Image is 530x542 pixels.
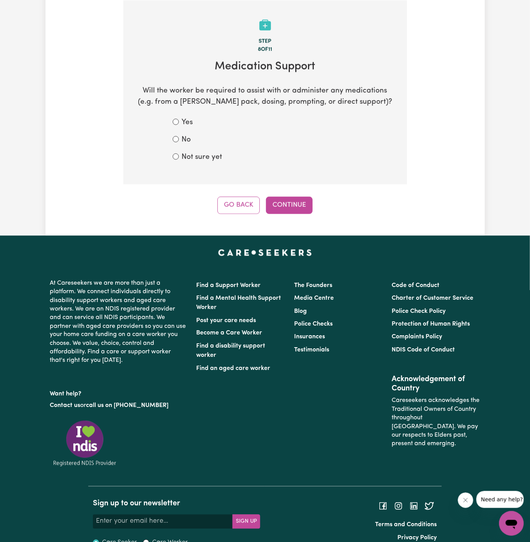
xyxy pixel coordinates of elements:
a: Follow Careseekers on Instagram [394,503,403,509]
a: Find an aged care worker [197,366,271,372]
button: Subscribe [232,515,260,528]
p: or [50,398,187,413]
h2: Sign up to our newsletter [93,499,260,508]
a: call us on [PHONE_NUMBER] [86,403,169,409]
label: No [182,135,191,146]
p: At Careseekers we are more than just a platform. We connect individuals directly to disability su... [50,276,187,368]
a: Terms and Conditions [375,522,437,528]
p: Want help? [50,387,187,398]
a: Protection of Human Rights [392,321,470,327]
iframe: Button to launch messaging window [499,511,524,536]
label: Not sure yet [182,152,222,163]
a: Follow Careseekers on Twitter [425,503,434,509]
a: Privacy Policy [398,535,437,541]
label: Yes [182,117,193,128]
a: Charter of Customer Service [392,295,473,301]
a: Follow Careseekers on LinkedIn [409,503,419,509]
button: Go Back [217,197,260,214]
a: Police Checks [294,321,333,327]
a: Complaints Policy [392,334,442,340]
button: Continue [266,197,313,214]
a: Testimonials [294,347,329,353]
a: Find a Support Worker [197,282,261,289]
a: Contact us [50,403,81,409]
a: Media Centre [294,295,334,301]
a: Find a disability support worker [197,343,266,359]
a: Post your care needs [197,317,256,324]
a: Police Check Policy [392,308,446,314]
img: Registered NDIS provider [50,419,119,468]
iframe: Close message [458,493,473,508]
a: Insurances [294,334,325,340]
a: Careseekers home page [218,250,312,256]
a: Blog [294,308,307,314]
iframe: Message from company [476,491,524,508]
a: Find a Mental Health Support Worker [197,295,281,311]
div: Step [136,37,395,46]
p: Careseekers acknowledges the Traditional Owners of Country throughout [GEOGRAPHIC_DATA]. We pay o... [392,393,480,451]
h2: Acknowledgement of Country [392,375,480,393]
a: NDIS Code of Conduct [392,347,455,353]
a: Become a Care Worker [197,330,262,336]
a: Code of Conduct [392,282,439,289]
input: Enter your email here... [93,515,233,528]
div: 8 of 11 [136,46,395,54]
a: The Founders [294,282,332,289]
h2: Medication Support [136,60,395,74]
p: Will the worker be required to assist with or administer any medications (e.g. from a [PERSON_NAM... [136,86,395,108]
a: Follow Careseekers on Facebook [379,503,388,509]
